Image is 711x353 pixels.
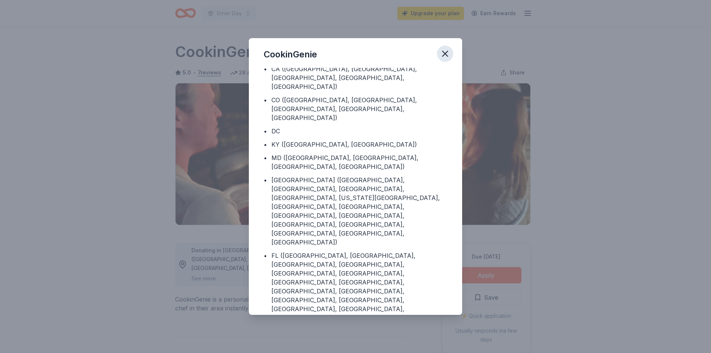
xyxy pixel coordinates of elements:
div: KY ([GEOGRAPHIC_DATA], [GEOGRAPHIC_DATA]) [271,140,417,149]
div: [GEOGRAPHIC_DATA] ([GEOGRAPHIC_DATA], [GEOGRAPHIC_DATA], [GEOGRAPHIC_DATA], [GEOGRAPHIC_DATA], [U... [271,176,447,247]
div: DC [271,127,280,136]
div: CookinGenie [264,49,317,60]
div: MD ([GEOGRAPHIC_DATA], [GEOGRAPHIC_DATA], [GEOGRAPHIC_DATA], [GEOGRAPHIC_DATA]) [271,153,447,171]
div: • [264,127,267,136]
div: • [264,153,267,162]
div: • [264,251,267,260]
div: • [264,140,267,149]
div: • [264,96,267,104]
div: • [264,176,267,184]
div: FL ([GEOGRAPHIC_DATA], [GEOGRAPHIC_DATA], [GEOGRAPHIC_DATA], [GEOGRAPHIC_DATA], [GEOGRAPHIC_DATA]... [271,251,447,322]
div: • [264,64,267,73]
div: CO ([GEOGRAPHIC_DATA], [GEOGRAPHIC_DATA], [GEOGRAPHIC_DATA], [GEOGRAPHIC_DATA], [GEOGRAPHIC_DATA]) [271,96,447,122]
div: CA ([GEOGRAPHIC_DATA], [GEOGRAPHIC_DATA], [GEOGRAPHIC_DATA], [GEOGRAPHIC_DATA], [GEOGRAPHIC_DATA]) [271,64,447,91]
